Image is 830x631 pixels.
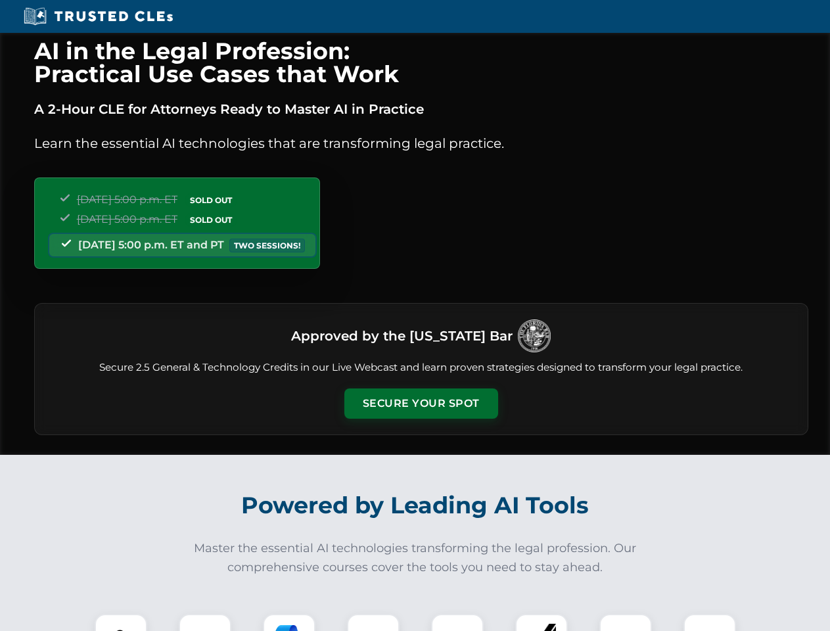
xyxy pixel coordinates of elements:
h1: AI in the Legal Profession: Practical Use Cases that Work [34,39,808,85]
h2: Powered by Leading AI Tools [51,482,779,528]
span: [DATE] 5:00 p.m. ET [77,213,177,225]
span: SOLD OUT [185,213,237,227]
img: Trusted CLEs [20,7,177,26]
span: SOLD OUT [185,193,237,207]
p: A 2-Hour CLE for Attorneys Ready to Master AI in Practice [34,99,808,120]
p: Learn the essential AI technologies that are transforming legal practice. [34,133,808,154]
img: Logo [518,319,551,352]
h3: Approved by the [US_STATE] Bar [291,324,513,348]
p: Secure 2.5 General & Technology Credits in our Live Webcast and learn proven strategies designed ... [51,360,792,375]
span: [DATE] 5:00 p.m. ET [77,193,177,206]
p: Master the essential AI technologies transforming the legal profession. Our comprehensive courses... [185,539,645,577]
button: Secure Your Spot [344,388,498,419]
